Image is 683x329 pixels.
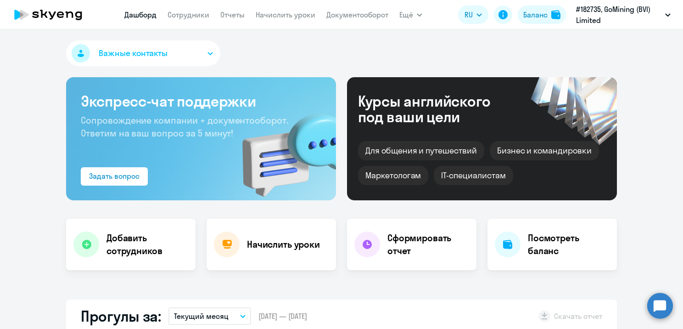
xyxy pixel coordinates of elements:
[458,6,488,24] button: RU
[81,167,148,186] button: Задать вопрос
[518,6,566,24] button: Балансbalance
[528,232,610,257] h4: Посмотреть баланс
[81,92,321,110] h3: Экспресс-чат поддержки
[168,307,251,325] button: Текущий месяц
[399,6,422,24] button: Ещё
[174,311,229,322] p: Текущий месяц
[256,10,315,19] a: Начислить уроки
[434,166,513,185] div: IT-специалистам
[168,10,209,19] a: Сотрудники
[106,232,188,257] h4: Добавить сотрудников
[358,93,515,125] div: Курсы английского под ваши цели
[523,9,548,20] div: Баланс
[81,114,288,139] span: Сопровождение компании + документооборот. Ответим на ваш вопрос за 5 минут!
[229,97,336,200] img: bg-img
[465,9,473,20] span: RU
[399,9,413,20] span: Ещё
[258,311,307,321] span: [DATE] — [DATE]
[490,141,599,160] div: Бизнес и командировки
[247,238,320,251] h4: Начислить уроки
[66,40,220,66] button: Важные контакты
[220,10,245,19] a: Отчеты
[89,170,140,182] div: Задать вопрос
[124,10,157,19] a: Дашборд
[576,4,661,26] p: #182735, GoMining (BVI) Limited [GEOGRAPHIC_DATA]
[99,47,168,59] span: Важные контакты
[387,232,469,257] h4: Сформировать отчет
[358,141,484,160] div: Для общения и путешествий
[81,307,161,325] h2: Прогулы за:
[358,166,428,185] div: Маркетологам
[551,10,560,19] img: balance
[326,10,388,19] a: Документооборот
[571,4,675,26] button: #182735, GoMining (BVI) Limited [GEOGRAPHIC_DATA]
